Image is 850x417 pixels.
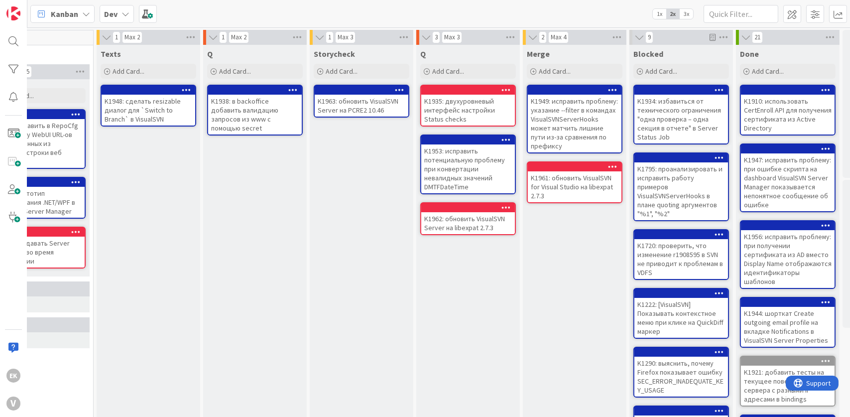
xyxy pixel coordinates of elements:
div: K1910: использовать CertEnroll API для получения сертификата из Active Directory [741,95,835,135]
div: K1938: в backoffice добавить валидацию запросов из www с помощью secret [208,86,302,135]
div: K1962: обновить VisualSVN Server на libexpat 2.7.3 [421,203,515,234]
span: Add Card... [219,67,251,76]
div: Max 4 [551,35,566,40]
div: K1720: проверить, что изменение r1908595 в SVN не приводит к проблемам в VDFS [634,230,728,279]
div: K1963: обновить VisualSVN Server на PCRE2 10.46 [315,95,408,117]
span: 1 [113,31,121,43]
span: Merge [527,49,550,59]
div: K1935: двухуровневый интерфейс настройки Status checks [421,95,515,126]
span: 1 [326,31,334,43]
div: K1910: использовать CertEnroll API для получения сертификата из Active Directory [741,86,835,135]
div: K1290: выяснить, почему Firefox показывает ошибку SEC_ERROR_INADEQUATE_KEY_USAGE [634,357,728,397]
span: 21 [752,31,763,43]
div: K1938: в backoffice добавить валидацию запросов из www с помощью secret [208,95,302,135]
div: K1962: обновить VisualSVN Server на libexpat 2.7.3 [421,212,515,234]
div: K1921: добавить тесты на текущее поведение сервера с разными IP адресами в bindings [741,366,835,406]
span: Add Card... [432,67,464,76]
img: Visit kanbanzone.com [6,6,20,20]
div: Max 3 [338,35,353,40]
div: K1934: избавиться от технического ограничения "одна проверка – одна секция в отчете" в Server Sta... [634,95,728,143]
div: K1934: избавиться от технического ограничения "одна проверка – одна секция в отчете" в Server Sta... [634,86,728,143]
span: 1 [219,31,227,43]
span: 2x [666,9,680,19]
div: K1953: исправить потенциальную проблему при конвертации невалидных значений DMTFDateTime [421,144,515,193]
div: K1947: исправить проблему: при ошибке скрипта на dashboard VisualSVN Server Manager показывается ... [741,144,835,211]
span: Add Card... [645,67,677,76]
b: Dev [104,9,118,19]
div: K1949: исправить проблему: указание --filter в командах VisualSVNServerHooks может матчить лишние... [528,86,621,152]
div: K1956: исправить проблему: при получении сертификата из AD вместо Display Name отображаются идент... [741,230,835,288]
div: K1961: обновить VisualSVN for Visual Studio на libexpat 2.7.3 [528,171,621,202]
span: 1x [653,9,666,19]
div: Max 3 [444,35,460,40]
div: EK [6,369,20,383]
div: Max 2 [231,35,246,40]
input: Quick Filter... [704,5,778,23]
span: 9 [645,31,653,43]
div: K1947: исправить проблему: при ошибке скрипта на dashboard VisualSVN Server Manager показывается ... [741,153,835,211]
div: K1956: исправить проблему: при получении сертификата из AD вместо Display Name отображаются идент... [741,221,835,288]
div: K1795: проанализировать и исправить работу примеров VisualSVNServerHooks в плане quoting аргумент... [634,162,728,220]
div: K1944: шорткат Create outgoing email profile на вкладке Notifications в VisualSVN Server Properties [741,307,835,347]
span: Storycheck [314,49,355,59]
span: Texts [101,49,121,59]
span: 3 [432,31,440,43]
span: Add Card... [326,67,358,76]
span: Done [740,49,759,59]
span: Add Card... [539,67,571,76]
div: K1949: исправить проблему: указание --filter в командах VisualSVNServerHooks может матчить лишние... [528,95,621,152]
div: K1944: шорткат Create outgoing email profile на вкладке Notifications в VisualSVN Server Properties [741,298,835,347]
div: K1720: проверить, что изменение r1908595 в SVN не приводит к проблемам в VDFS [634,239,728,279]
div: Max 2 [124,35,140,40]
div: K1961: обновить VisualSVN for Visual Studio на libexpat 2.7.3 [528,162,621,202]
div: K1222: [VisualSVN] Показывать контекстное меню при клике на QuickDiff маркер [634,298,728,338]
span: Support [21,1,45,13]
span: Q [207,49,213,59]
span: 3x [680,9,693,19]
div: V [6,397,20,411]
div: K1222: [VisualSVN] Показывать контекстное меню при клике на QuickDiff маркер [634,289,728,338]
div: K1948: сделать resizable диалог для `Switch to Branch` в VisualSVN [102,86,195,126]
div: K1795: проанализировать и исправить работу примеров VisualSVNServerHooks в плане quoting аргумент... [634,153,728,220]
span: Add Card... [752,67,784,76]
span: Add Card... [113,67,144,76]
span: Q [420,49,426,59]
span: Blocked [633,49,663,59]
span: Kanban [51,8,78,20]
div: K1935: двухуровневый интерфейс настройки Status checks [421,86,515,126]
span: 2 [539,31,547,43]
div: K1921: добавить тесты на текущее поведение сервера с разными IP адресами в bindings [741,357,835,406]
div: K1953: исправить потенциальную проблему при конвертации невалидных значений DMTFDateTime [421,136,515,193]
div: K1948: сделать resizable диалог для `Switch to Branch` в VisualSVN [102,95,195,126]
div: K1290: выяснить, почему Firefox показывает ошибку SEC_ERROR_INADEQUATE_KEY_USAGE [634,348,728,397]
div: K1963: обновить VisualSVN Server на PCRE2 10.46 [315,86,408,117]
